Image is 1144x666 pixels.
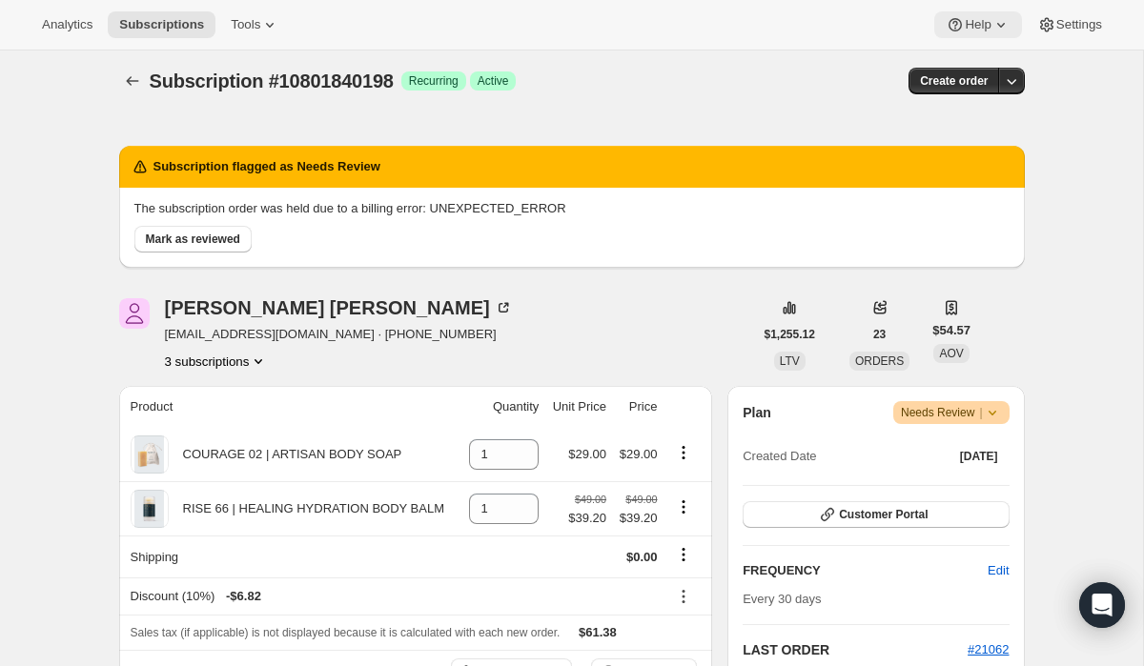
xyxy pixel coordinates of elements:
[226,587,261,606] span: - $6.82
[231,17,260,32] span: Tools
[579,625,617,639] span: $61.38
[668,442,699,463] button: Product actions
[873,327,886,342] span: 23
[618,509,657,528] span: $39.20
[131,626,561,639] span: Sales tax (if applicable) is not displayed because it is calculated with each new order.
[165,352,269,371] button: Product actions
[31,11,104,38] button: Analytics
[544,386,612,428] th: Unit Price
[668,496,699,517] button: Product actions
[478,73,509,89] span: Active
[119,68,146,94] button: Subscriptions
[988,561,1009,580] span: Edit
[165,325,513,344] span: [EMAIL_ADDRESS][DOMAIN_NAME] · [PHONE_NUMBER]
[968,642,1009,656] a: #21062
[934,11,1021,38] button: Help
[620,447,658,461] span: $29.00
[855,354,904,368] span: ORDERS
[134,226,252,252] button: Mark as reviewed
[839,507,928,522] span: Customer Portal
[134,199,1010,218] p: The subscription order was held due to a billing error: UNEXPECTED_ERROR
[939,347,963,360] span: AOV
[626,550,658,564] span: $0.00
[119,17,204,32] span: Subscriptions
[42,17,92,32] span: Analytics
[901,403,1002,422] span: Needs Review
[976,555,1020,586] button: Edit
[119,298,150,329] span: Kara Twaddell
[612,386,663,428] th: Price
[219,11,291,38] button: Tools
[119,535,461,577] th: Shipping
[146,232,240,247] span: Mark as reviewed
[119,386,461,428] th: Product
[909,68,999,94] button: Create order
[743,403,771,422] h2: Plan
[568,447,606,461] span: $29.00
[743,592,821,606] span: Every 30 days
[409,73,459,89] span: Recurring
[169,445,402,464] div: COURAGE 02 | ARTISAN BODY SOAP
[1056,17,1102,32] span: Settings
[668,544,699,565] button: Shipping actions
[131,587,658,606] div: Discount (10%)
[743,561,988,580] h2: FREQUENCY
[753,321,827,348] button: $1,255.12
[743,640,968,659] h2: LAST ORDER
[960,449,998,464] span: [DATE]
[932,321,970,340] span: $54.57
[862,321,897,348] button: 23
[968,640,1009,659] button: #21062
[153,157,380,176] h2: Subscription flagged as Needs Review
[568,509,606,528] span: $39.20
[150,71,394,91] span: Subscription #10801840198
[743,447,816,466] span: Created Date
[1026,11,1113,38] button: Settings
[461,386,545,428] th: Quantity
[1079,582,1125,628] div: Open Intercom Messenger
[920,73,988,89] span: Create order
[979,405,982,420] span: |
[743,501,1009,528] button: Customer Portal
[108,11,215,38] button: Subscriptions
[575,494,606,505] small: $49.00
[949,443,1010,470] button: [DATE]
[165,298,513,317] div: [PERSON_NAME] [PERSON_NAME]
[625,494,657,505] small: $49.00
[965,17,991,32] span: Help
[765,327,815,342] span: $1,255.12
[780,354,800,368] span: LTV
[169,499,445,518] div: RISE 66 | HEALING HYDRATION BODY BALM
